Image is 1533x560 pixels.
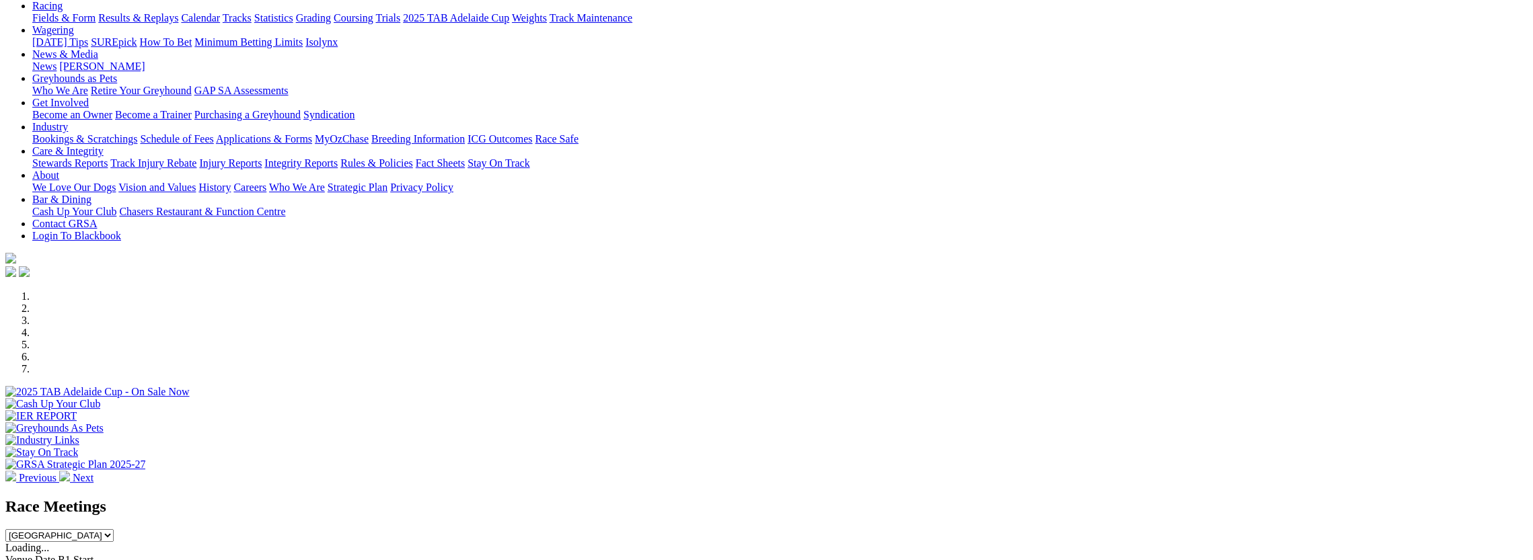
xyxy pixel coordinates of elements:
[32,182,116,193] a: We Love Our Dogs
[32,133,1528,145] div: Industry
[32,12,96,24] a: Fields & Form
[5,422,104,434] img: Greyhounds As Pets
[32,36,1528,48] div: Wagering
[32,12,1528,24] div: Racing
[59,472,94,483] a: Next
[118,182,196,193] a: Vision and Values
[340,157,413,169] a: Rules & Policies
[535,133,578,145] a: Race Safe
[468,157,529,169] a: Stay On Track
[32,157,108,169] a: Stewards Reports
[264,157,338,169] a: Integrity Reports
[403,12,509,24] a: 2025 TAB Adelaide Cup
[5,497,1528,516] h2: Race Meetings
[216,133,312,145] a: Applications & Forms
[32,206,1528,218] div: Bar & Dining
[296,12,331,24] a: Grading
[32,48,98,60] a: News & Media
[5,398,100,410] img: Cash Up Your Club
[199,157,262,169] a: Injury Reports
[32,121,68,132] a: Industry
[32,157,1528,169] div: Care & Integrity
[198,182,231,193] a: History
[91,85,192,96] a: Retire Your Greyhound
[73,472,94,483] span: Next
[110,157,196,169] a: Track Injury Rebate
[32,230,121,241] a: Login To Blackbook
[32,97,89,108] a: Get Involved
[416,157,465,169] a: Fact Sheets
[19,472,57,483] span: Previous
[5,266,16,277] img: facebook.svg
[32,85,88,96] a: Who We Are
[5,446,78,458] img: Stay On Track
[194,109,301,120] a: Purchasing a Greyhound
[390,182,453,193] a: Privacy Policy
[303,109,354,120] a: Syndication
[32,194,91,205] a: Bar & Dining
[181,12,220,24] a: Calendar
[32,24,74,36] a: Wagering
[32,109,1528,121] div: Get Involved
[98,12,178,24] a: Results & Replays
[254,12,293,24] a: Statistics
[315,133,369,145] a: MyOzChase
[32,133,137,145] a: Bookings & Scratchings
[32,218,97,229] a: Contact GRSA
[5,471,16,481] img: chevron-left-pager-white.svg
[5,410,77,422] img: IER REPORT
[32,61,57,72] a: News
[59,61,145,72] a: [PERSON_NAME]
[19,266,30,277] img: twitter.svg
[32,145,104,157] a: Care & Integrity
[334,12,373,24] a: Coursing
[91,36,137,48] a: SUREpick
[371,133,465,145] a: Breeding Information
[5,458,145,471] img: GRSA Strategic Plan 2025-27
[140,36,192,48] a: How To Bet
[119,206,285,217] a: Chasers Restaurant & Function Centre
[5,386,190,398] img: 2025 TAB Adelaide Cup - On Sale Now
[32,85,1528,97] div: Greyhounds as Pets
[59,471,70,481] img: chevron-right-pager-white.svg
[194,85,289,96] a: GAP SA Assessments
[140,133,213,145] a: Schedule of Fees
[194,36,303,48] a: Minimum Betting Limits
[550,12,632,24] a: Track Maintenance
[269,182,325,193] a: Who We Are
[32,61,1528,73] div: News & Media
[32,169,59,181] a: About
[375,12,400,24] a: Trials
[32,206,116,217] a: Cash Up Your Club
[5,542,49,553] span: Loading...
[5,472,59,483] a: Previous
[115,109,192,120] a: Become a Trainer
[32,73,117,84] a: Greyhounds as Pets
[512,12,547,24] a: Weights
[32,109,112,120] a: Become an Owner
[5,253,16,264] img: logo-grsa-white.png
[305,36,338,48] a: Isolynx
[233,182,266,193] a: Careers
[223,12,252,24] a: Tracks
[32,36,88,48] a: [DATE] Tips
[328,182,387,193] a: Strategic Plan
[32,182,1528,194] div: About
[5,434,79,446] img: Industry Links
[468,133,532,145] a: ICG Outcomes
